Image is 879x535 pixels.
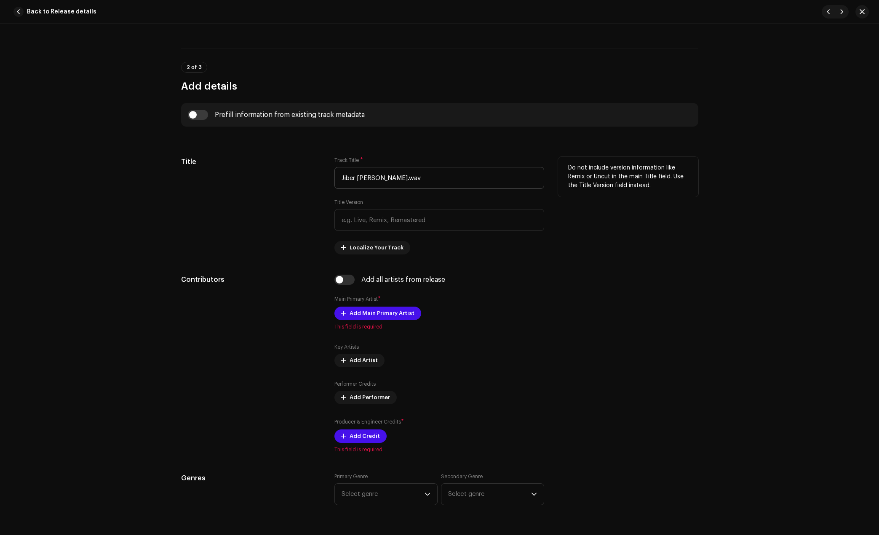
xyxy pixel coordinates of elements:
[361,276,445,283] div: Add all artists from release
[568,164,688,190] p: Do not include version information like Remix or Uncut in the main Title field. Use the Title Ver...
[334,199,363,206] label: Title Version
[334,209,544,231] input: e.g. Live, Remix, Remastered
[334,307,421,320] button: Add Main Primary Artist
[334,391,397,404] button: Add Performer
[334,323,544,330] span: This field is required.
[342,484,425,505] span: Select genre
[334,354,385,367] button: Add Artist
[441,473,483,480] label: Secondary Genre
[334,167,544,189] input: Enter the name of the track
[425,484,430,505] div: dropdown trigger
[350,305,414,322] span: Add Main Primary Artist
[334,344,359,350] label: Key Artists
[334,473,368,480] label: Primary Genre
[187,65,202,70] span: 2 of 3
[334,381,376,387] label: Performer Credits
[334,446,544,453] span: This field is required.
[181,275,321,285] h5: Contributors
[334,157,363,164] label: Track Title
[334,429,387,443] button: Add Credit
[181,473,321,483] h5: Genres
[350,389,390,406] span: Add Performer
[334,241,410,254] button: Localize Your Track
[181,157,321,167] h5: Title
[350,352,378,369] span: Add Artist
[215,111,365,118] div: Prefill information from existing track metadata
[448,484,531,505] span: Select genre
[334,297,378,302] small: Main Primary Artist
[334,419,401,424] small: Producer & Engineer Credits
[181,79,698,93] h3: Add details
[531,484,537,505] div: dropdown trigger
[350,428,380,445] span: Add Credit
[350,239,403,256] span: Localize Your Track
